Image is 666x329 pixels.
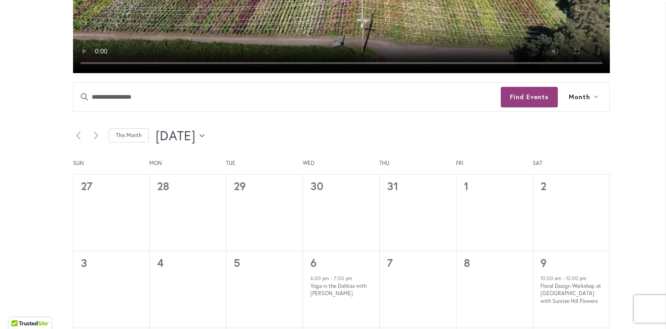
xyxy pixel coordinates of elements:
time: 12:00 pm [566,275,587,281]
span: Wed [303,159,379,167]
time: 5 [234,255,240,270]
div: Wednesday [303,159,379,175]
a: 6 [310,255,317,270]
div: Tuesday [226,159,303,175]
time: 30 [310,179,324,193]
a: Yoga in the Dahlias with [PERSON_NAME] [310,282,367,297]
span: Fri [456,159,533,167]
a: 9 [540,255,547,270]
time: 7 [387,255,393,270]
span: Sat [533,159,609,167]
a: Floral Design Workshop at [GEOGRAPHIC_DATA] with Sunrise Hill Flowers [540,282,601,305]
time: 7:00 pm [334,275,352,281]
time: 31 [387,179,399,193]
time: 29 [234,179,246,193]
time: 3 [81,255,87,270]
button: Click to toggle datepicker [156,127,205,145]
time: 8 [464,255,470,270]
span: - [563,275,565,281]
time: 2 [540,179,546,193]
span: Sun [73,159,150,167]
div: Thursday [379,159,456,175]
div: Sunday [73,159,150,175]
span: Month [569,92,590,102]
time: 4 [157,255,163,270]
div: Friday [456,159,533,175]
time: 1 [464,179,469,193]
span: Thu [379,159,456,167]
span: Tue [226,159,303,167]
a: Previous month [73,130,84,141]
button: Month [558,83,609,111]
input: Enter Keyword. Search for events by Keyword. [73,83,501,111]
time: 27 [81,179,93,193]
time: 6:00 pm [310,275,329,281]
span: - [330,275,332,281]
span: [DATE] [156,127,196,145]
time: 28 [157,179,169,193]
time: 10:00 am [540,275,561,281]
span: Mon [149,159,226,167]
iframe: Launch Accessibility Center [7,297,32,322]
div: Saturday [533,159,609,175]
a: Click to select the current month [109,128,149,143]
div: Monday [149,159,226,175]
a: Next month [91,130,102,141]
button: Find Events [501,87,558,107]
